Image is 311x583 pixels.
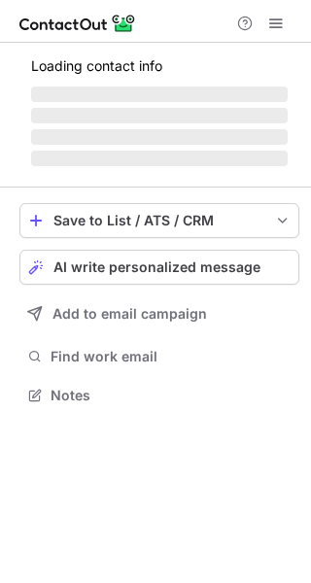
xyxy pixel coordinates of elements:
img: ContactOut v5.3.10 [19,12,136,35]
span: ‌ [31,129,288,145]
button: Find work email [19,343,299,370]
button: Notes [19,382,299,409]
button: save-profile-one-click [19,203,299,238]
span: Find work email [51,348,292,365]
span: ‌ [31,108,288,123]
div: Save to List / ATS / CRM [53,213,265,228]
span: ‌ [31,86,288,102]
button: AI write personalized message [19,250,299,285]
span: ‌ [31,151,288,166]
span: Add to email campaign [52,306,207,322]
span: AI write personalized message [53,259,260,275]
button: Add to email campaign [19,296,299,331]
span: Notes [51,387,292,404]
p: Loading contact info [31,58,288,74]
